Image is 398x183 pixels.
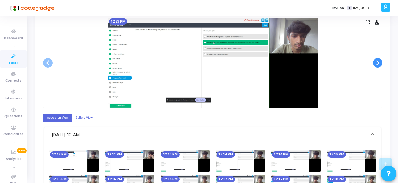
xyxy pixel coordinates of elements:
span: Tests [8,60,18,66]
span: Analytics [6,156,21,162]
span: Dashboard [4,36,23,41]
label: Invites: [332,5,345,11]
span: Candidates [3,132,23,137]
mat-chip: 12:23 PM [109,18,127,25]
label: Accordion View [43,114,72,122]
mat-chip: 12:17 PM [217,176,235,182]
img: screenshot-1758955384342.jpeg [105,150,154,172]
span: New [17,148,27,153]
img: screenshot-1758955474147.jpeg [271,150,320,172]
mat-chip: 12:16 PM [161,176,180,182]
img: screenshot-1758955354032.jpeg [49,150,99,172]
img: screenshot-1758955504771.jpeg [327,150,376,172]
img: screenshot-1758955413925.jpeg [161,150,210,172]
span: T [347,6,351,10]
mat-chip: 12:15 PM [50,176,69,182]
img: screenshot-1758955443126.jpeg [216,150,265,172]
mat-expansion-panel-header: [DATE] 12 AM [44,127,381,143]
mat-chip: 12:12 PM [50,151,69,158]
span: 1122/3918 [353,5,369,11]
img: logo [8,2,55,14]
span: Contests [5,78,21,84]
mat-chip: 12:14 PM [217,151,235,158]
img: screenshot-1758956013874.jpeg [108,18,318,108]
span: Questions [4,114,22,119]
mat-panel-title: [DATE] 12 AM [52,131,366,139]
mat-chip: 12:13 PM [105,151,124,158]
mat-chip: 12:17 PM [272,176,290,182]
mat-chip: 12:16 PM [105,176,124,182]
mat-chip: 12:18 PM [328,176,346,182]
mat-chip: 12:14 PM [272,151,290,158]
mat-chip: 12:13 PM [161,151,180,158]
span: Interviews [5,96,22,101]
mat-chip: 12:15 PM [328,151,346,158]
label: Gallery View [72,114,96,122]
